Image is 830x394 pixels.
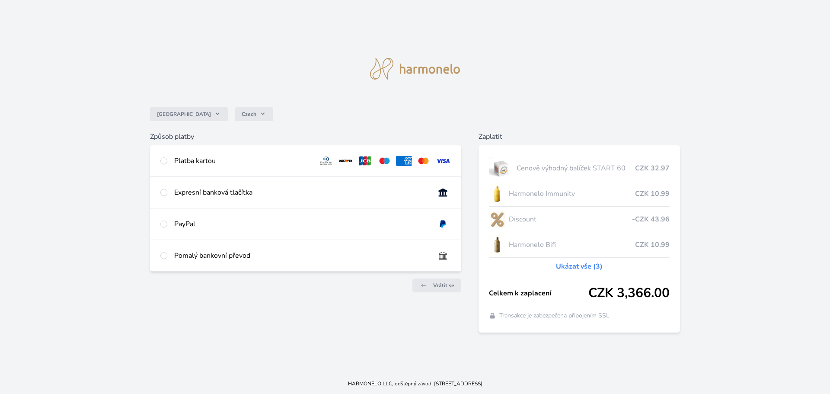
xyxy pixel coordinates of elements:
[509,189,635,199] span: Harmonelo Immunity
[509,214,632,224] span: Discount
[412,279,461,292] a: Vrátit se
[318,156,334,166] img: diners.svg
[150,131,461,142] h6: Způsob platby
[635,189,670,199] span: CZK 10.99
[415,156,431,166] img: mc.svg
[632,214,670,224] span: -CZK 43.96
[377,156,393,166] img: maestro.svg
[174,219,428,229] div: PayPal
[489,157,514,179] img: start.jpg
[174,156,312,166] div: Platba kartou
[635,163,670,173] span: CZK 32.97
[489,234,505,256] img: CLEAN_BIFI_se_stinem_x-lo.jpg
[489,208,505,230] img: discount-lo.png
[338,156,354,166] img: discover.svg
[479,131,680,142] h6: Zaplatit
[509,240,635,250] span: Harmonelo Bifi
[588,285,670,301] span: CZK 3,366.00
[157,111,211,118] span: [GEOGRAPHIC_DATA]
[396,156,412,166] img: amex.svg
[435,156,451,166] img: visa.svg
[517,163,635,173] span: Cenově výhodný balíček START 60
[433,282,454,289] span: Vrátit se
[370,58,460,80] img: logo.svg
[635,240,670,250] span: CZK 10.99
[489,288,589,298] span: Celkem k zaplacení
[489,183,505,205] img: IMMUNITY_se_stinem_x-lo.jpg
[150,107,228,121] button: [GEOGRAPHIC_DATA]
[235,107,273,121] button: Czech
[174,250,428,261] div: Pomalý bankovní převod
[435,250,451,261] img: bankTransfer_IBAN.svg
[499,311,610,320] span: Transakce je zabezpečena připojením SSL
[435,219,451,229] img: paypal.svg
[556,261,603,272] a: Ukázat vše (3)
[242,111,256,118] span: Czech
[435,187,451,198] img: onlineBanking_CZ.svg
[174,187,428,198] div: Expresní banková tlačítka
[357,156,373,166] img: jcb.svg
